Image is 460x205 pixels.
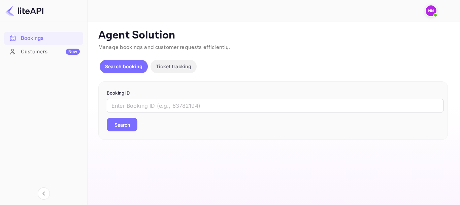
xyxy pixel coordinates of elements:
[38,187,50,200] button: Collapse navigation
[426,5,436,16] img: N/A N/A
[105,63,142,70] p: Search booking
[4,32,83,44] a: Bookings
[4,32,83,45] div: Bookings
[66,49,80,55] div: New
[98,44,230,51] span: Manage bookings and customer requests efficiently.
[107,118,137,131] button: Search
[156,63,191,70] p: Ticket tracking
[107,90,439,97] p: Booking ID
[21,34,80,42] div: Bookings
[4,45,83,58] a: CustomersNew
[107,99,443,112] input: Enter Booking ID (e.g., 63782194)
[21,48,80,56] div: Customers
[98,29,448,42] p: Agent Solution
[5,5,43,16] img: LiteAPI logo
